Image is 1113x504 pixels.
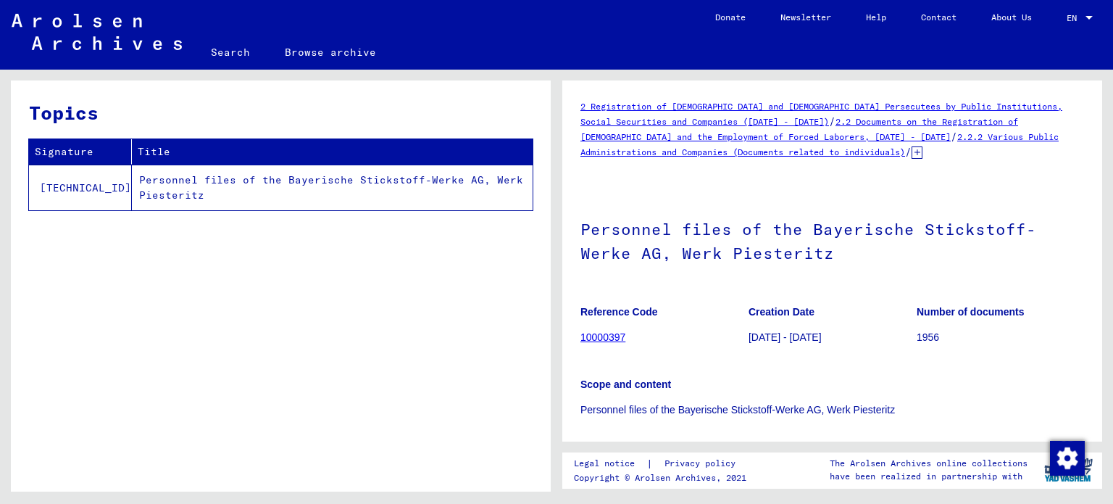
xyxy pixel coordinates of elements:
[580,331,625,343] a: 10000397
[917,306,1025,318] b: Number of documents
[830,470,1027,483] p: have been realized in partnership with
[574,456,753,471] div: |
[830,457,1027,470] p: The Arolsen Archives online collections
[29,139,132,165] th: Signature
[653,456,753,471] a: Privacy policy
[1041,452,1096,488] img: yv_logo.png
[267,35,393,70] a: Browse archive
[917,330,1084,345] p: 1956
[749,306,814,318] b: Creation Date
[580,101,1062,127] a: 2 Registration of [DEMOGRAPHIC_DATA] and [DEMOGRAPHIC_DATA] Persecutees by Public Institutions, S...
[574,456,646,471] a: Legal notice
[829,115,835,128] span: /
[580,402,1084,418] p: Personnel files of the Bayerische Stickstoff-Werke AG, Werk Piesteritz
[193,35,267,70] a: Search
[29,99,532,127] h3: Topics
[905,145,912,158] span: /
[132,139,533,165] th: Title
[580,379,671,390] b: Scope and content
[12,14,182,50] img: Arolsen_neg.svg
[749,330,916,345] p: [DATE] - [DATE]
[580,306,658,318] b: Reference Code
[132,165,533,210] td: Personnel files of the Bayerische Stickstoff-Werke AG, Werk Piesteritz
[1067,13,1083,23] span: EN
[951,130,957,143] span: /
[1050,441,1085,476] img: Change consent
[580,196,1084,284] h1: Personnel files of the Bayerische Stickstoff-Werke AG, Werk Piesteritz
[574,471,753,484] p: Copyright © Arolsen Archives, 2021
[29,165,132,210] td: [TECHNICAL_ID]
